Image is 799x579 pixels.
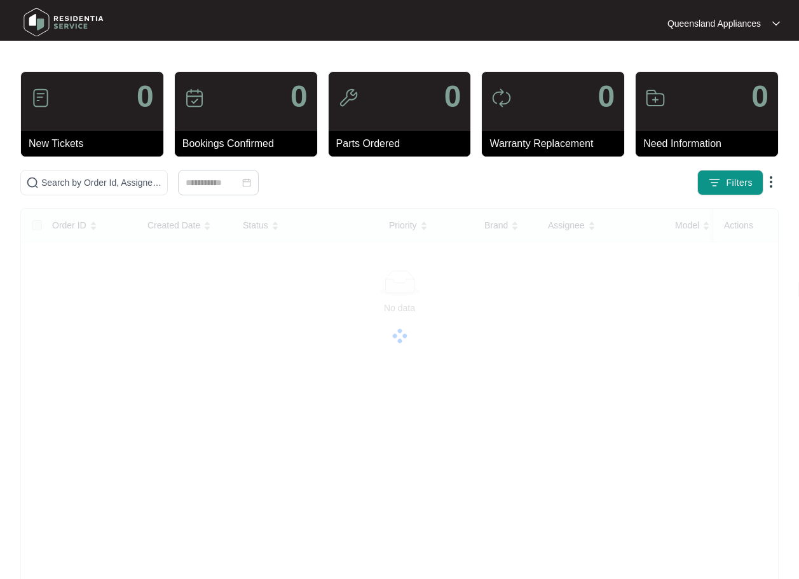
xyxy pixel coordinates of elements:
[26,176,39,189] img: search-icon
[491,88,512,108] img: icon
[41,176,162,190] input: Search by Order Id, Assignee Name, Customer Name, Brand and Model
[19,3,108,41] img: residentia service logo
[489,136,624,151] p: Warranty Replacement
[763,174,779,190] img: dropdown arrow
[598,81,615,112] p: 0
[31,88,51,108] img: icon
[444,81,461,112] p: 0
[697,170,763,195] button: filter iconFilters
[667,17,761,30] p: Queensland Appliances
[645,88,666,108] img: icon
[643,136,778,151] p: Need Information
[290,81,308,112] p: 0
[29,136,163,151] p: New Tickets
[708,176,721,189] img: filter icon
[772,20,780,27] img: dropdown arrow
[726,176,753,190] span: Filters
[338,88,359,108] img: icon
[336,136,471,151] p: Parts Ordered
[751,81,768,112] p: 0
[137,81,154,112] p: 0
[184,88,205,108] img: icon
[182,136,317,151] p: Bookings Confirmed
